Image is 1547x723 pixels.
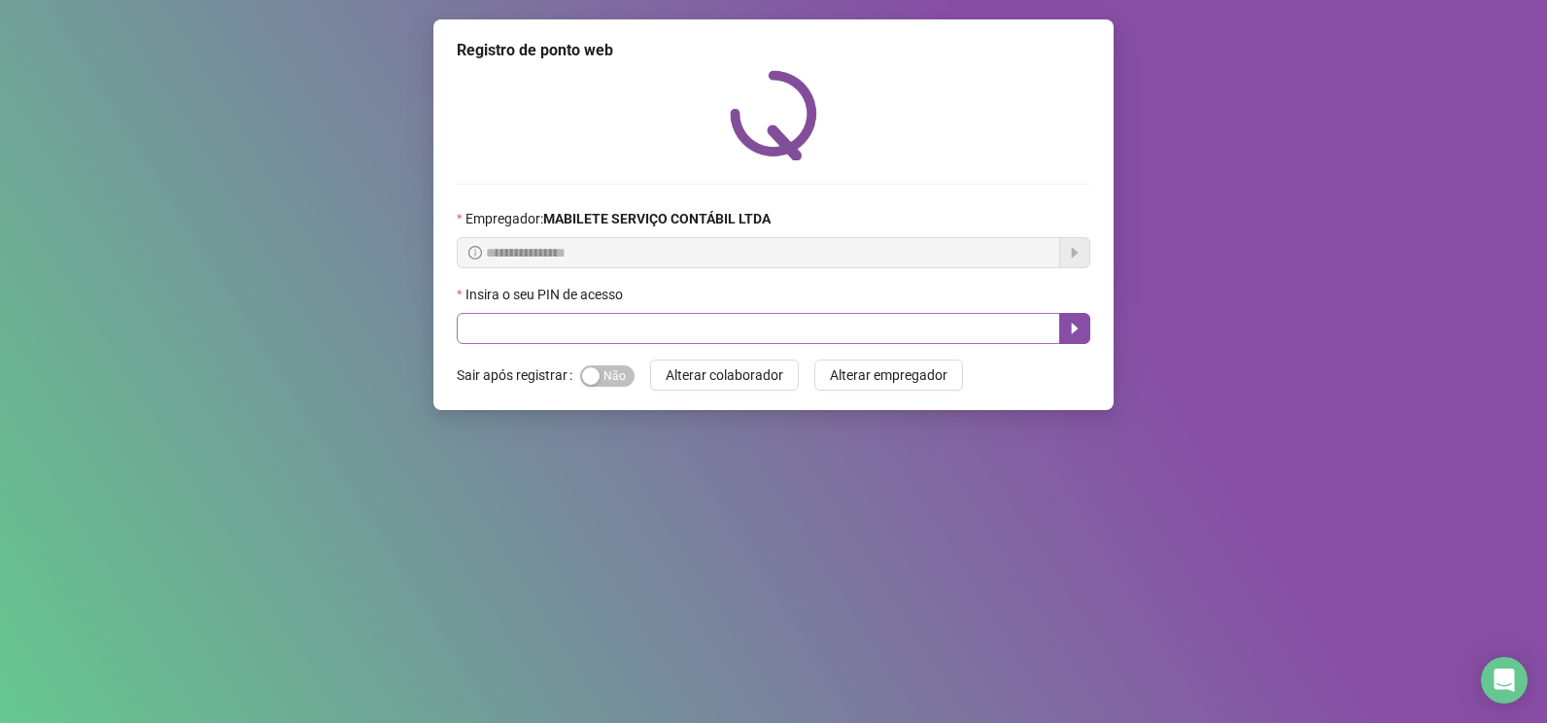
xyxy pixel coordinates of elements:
div: Registro de ponto web [457,39,1090,62]
span: info-circle [468,246,482,259]
span: Empregador : [465,208,771,229]
span: Alterar colaborador [666,364,783,386]
label: Sair após registrar [457,360,580,391]
strong: MABILETE SERVIÇO CONTÁBIL LTDA [543,211,771,226]
button: Alterar colaborador [650,360,799,391]
span: caret-right [1067,321,1083,336]
div: Open Intercom Messenger [1481,657,1528,704]
img: QRPoint [730,70,817,160]
label: Insira o seu PIN de acesso [457,284,636,305]
button: Alterar empregador [814,360,963,391]
span: Alterar empregador [830,364,947,386]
